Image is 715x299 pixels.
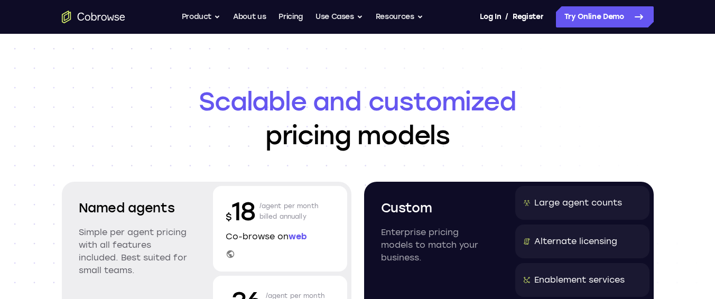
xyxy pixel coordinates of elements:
[315,6,363,27] button: Use Cases
[534,235,617,248] div: Alternate licensing
[62,11,125,23] a: Go to the home page
[259,194,319,228] p: /agent per month billed annually
[278,6,303,27] a: Pricing
[381,226,490,264] p: Enterprise pricing models to match your business.
[182,6,221,27] button: Product
[505,11,508,23] span: /
[480,6,501,27] a: Log In
[534,274,625,286] div: Enablement services
[534,197,622,209] div: Large agent counts
[381,199,490,218] h2: Custom
[289,231,307,241] span: web
[513,6,543,27] a: Register
[226,211,232,223] span: $
[62,85,654,152] h1: pricing models
[62,85,654,118] span: Scalable and customized
[226,194,255,228] p: 18
[79,199,188,218] h2: Named agents
[556,6,654,27] a: Try Online Demo
[79,226,188,277] p: Simple per agent pricing with all features included. Best suited for small teams.
[233,6,266,27] a: About us
[376,6,423,27] button: Resources
[226,230,335,243] p: Co-browse on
